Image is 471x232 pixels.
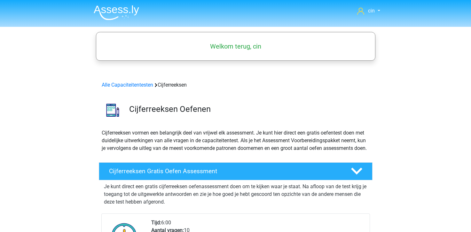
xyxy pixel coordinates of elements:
img: Assessly [94,5,139,20]
p: Cijferreeksen vormen een belangrijk deel van vrijwel elk assessment. Je kunt hier direct een grat... [102,129,370,152]
a: Alle Capaciteitentesten [102,82,153,88]
p: Je kunt direct een gratis cijferreeksen oefenassessment doen om te kijken waar je staat. Na afloo... [104,183,367,206]
h3: Cijferreeksen Oefenen [129,104,367,114]
div: Cijferreeksen [99,81,372,89]
span: cin [368,8,375,14]
b: Tijd: [151,220,161,226]
h4: Cijferreeksen Gratis Oefen Assessment [109,167,341,175]
h5: Welkom terug, cin [99,43,372,50]
a: Cijferreeksen Gratis Oefen Assessment [96,162,375,180]
a: cin [355,7,382,15]
img: cijferreeksen [99,97,126,124]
